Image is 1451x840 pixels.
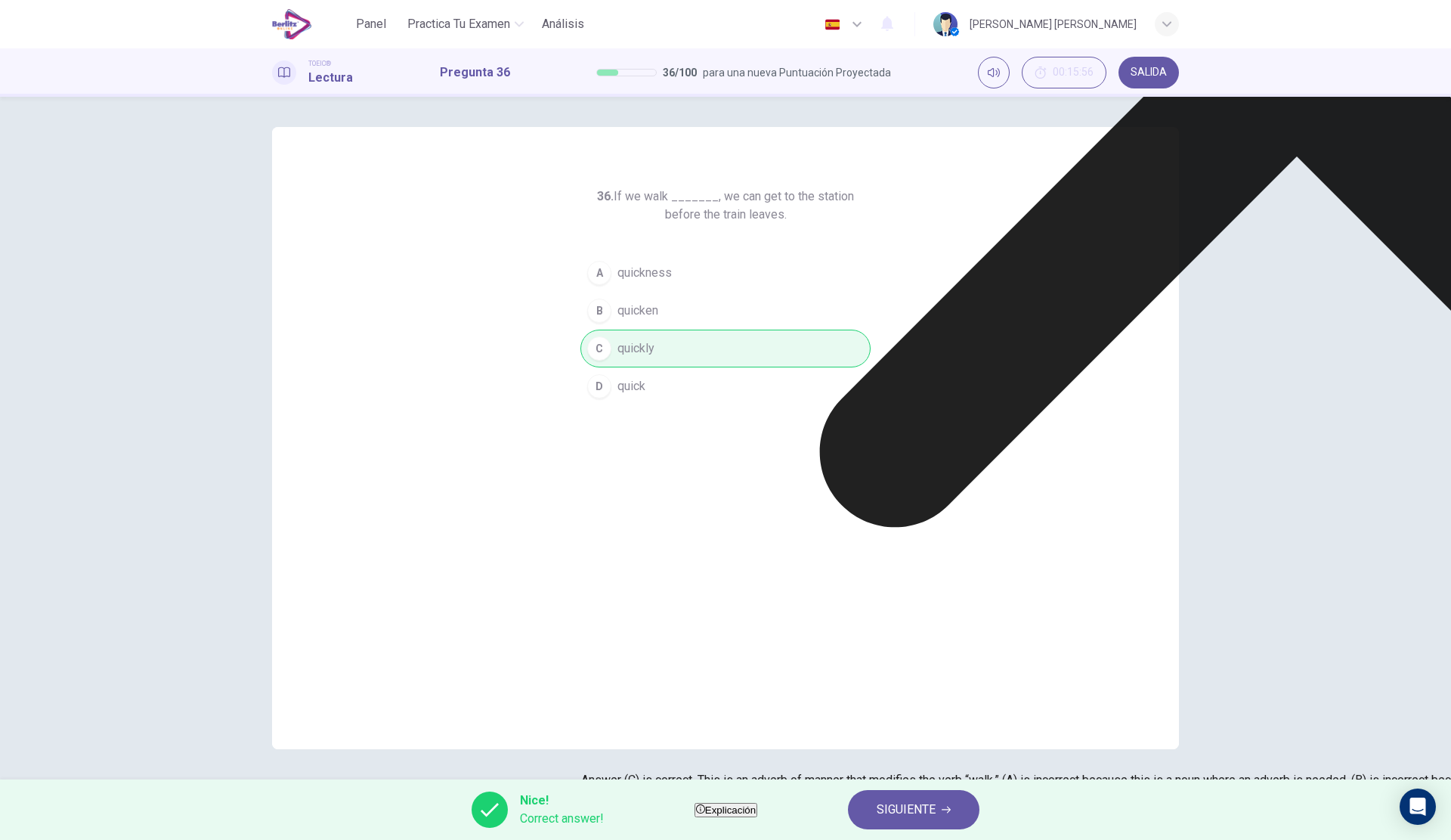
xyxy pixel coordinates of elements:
[542,15,584,33] span: Análisis
[1022,57,1106,88] div: Ocultar
[440,64,510,82] h1: Pregunta 36
[407,15,510,33] span: Practica tu examen
[520,810,604,828] span: Correct answer!
[308,69,353,87] h1: Lectura
[1131,67,1167,79] span: SALIDA
[705,804,756,816] span: Explicación
[823,19,842,30] img: es
[1400,789,1436,825] div: Open Intercom Messenger
[1053,67,1094,79] span: 00:15:56
[580,188,871,224] h6: If we walk _______, we can get to the station before the train leaves.
[663,64,697,82] span: 36 / 100
[978,57,1010,88] div: Silenciar
[970,15,1137,33] div: [PERSON_NAME] [PERSON_NAME]
[308,58,331,69] span: TOEIC®
[933,12,958,36] img: Profile picture
[356,15,386,33] span: Panel
[272,9,312,39] img: EduSynch logo
[703,64,891,82] span: para una nueva Puntuación Proyectada
[877,799,936,820] span: SIGUIENTE
[520,792,604,810] span: Nice!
